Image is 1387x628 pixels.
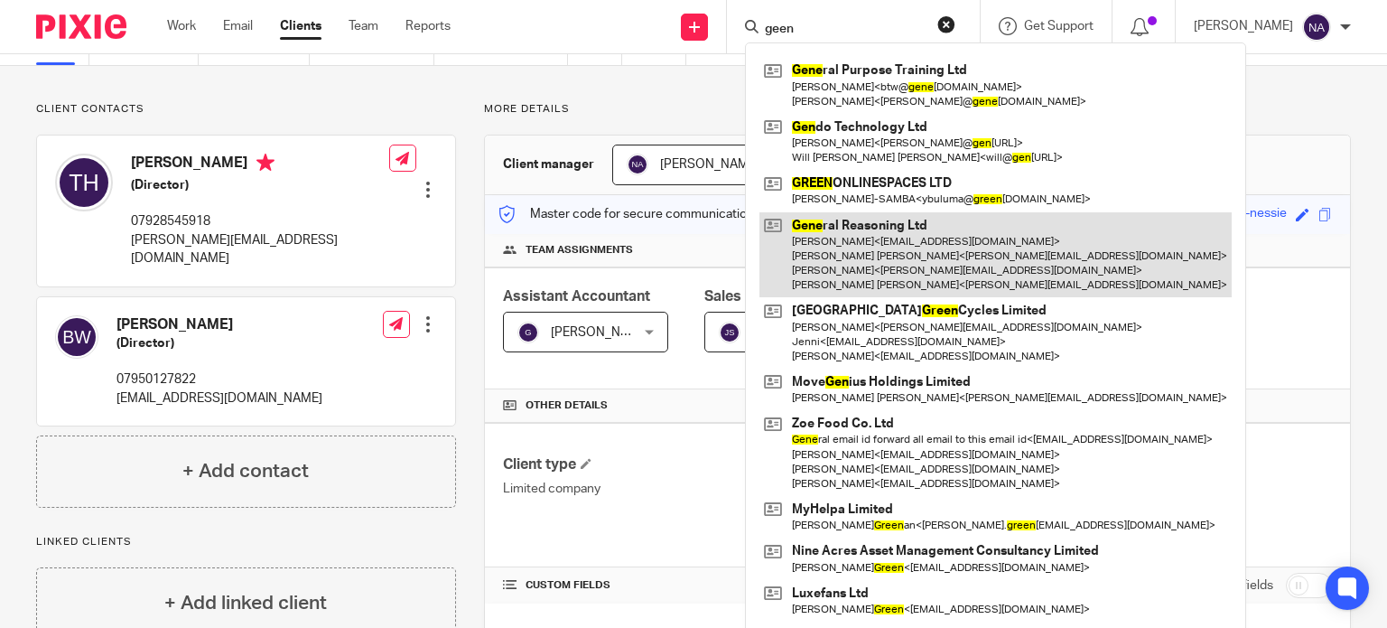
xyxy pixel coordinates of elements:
[503,578,917,593] h4: CUSTOM FIELDS
[36,535,456,549] p: Linked clients
[116,315,322,334] h4: [PERSON_NAME]
[503,155,594,173] h3: Client manager
[36,102,456,117] p: Client contacts
[182,457,309,485] h4: + Add contact
[484,102,1351,117] p: More details
[256,154,275,172] i: Primary
[763,22,926,38] input: Search
[36,14,126,39] img: Pixie
[223,17,253,35] a: Email
[1194,17,1293,35] p: [PERSON_NAME]
[1302,13,1331,42] img: svg%3E
[498,205,810,223] p: Master code for secure communications and files
[517,322,539,343] img: svg%3E
[503,455,917,474] h4: Client type
[503,480,917,498] p: Limited company
[503,289,650,304] span: Assistant Accountant
[1024,20,1094,33] span: Get Support
[937,15,955,33] button: Clear
[551,326,650,339] span: [PERSON_NAME]
[55,154,113,211] img: svg%3E
[55,315,98,359] img: svg%3E
[660,158,759,171] span: [PERSON_NAME]
[280,17,321,35] a: Clients
[164,589,327,617] h4: + Add linked client
[116,389,322,408] p: [EMAIL_ADDRESS][DOMAIN_NAME]
[526,398,608,413] span: Other details
[349,17,378,35] a: Team
[131,154,389,176] h4: [PERSON_NAME]
[116,370,322,389] p: 07950127822
[719,322,740,343] img: svg%3E
[526,243,633,258] span: Team assignments
[627,154,648,175] img: svg%3E
[131,231,389,268] p: [PERSON_NAME][EMAIL_ADDRESS][DOMAIN_NAME]
[405,17,451,35] a: Reports
[704,289,794,304] span: Sales Person
[131,212,389,230] p: 07928545918
[116,334,322,352] h5: (Director)
[131,176,389,194] h5: (Director)
[167,17,196,35] a: Work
